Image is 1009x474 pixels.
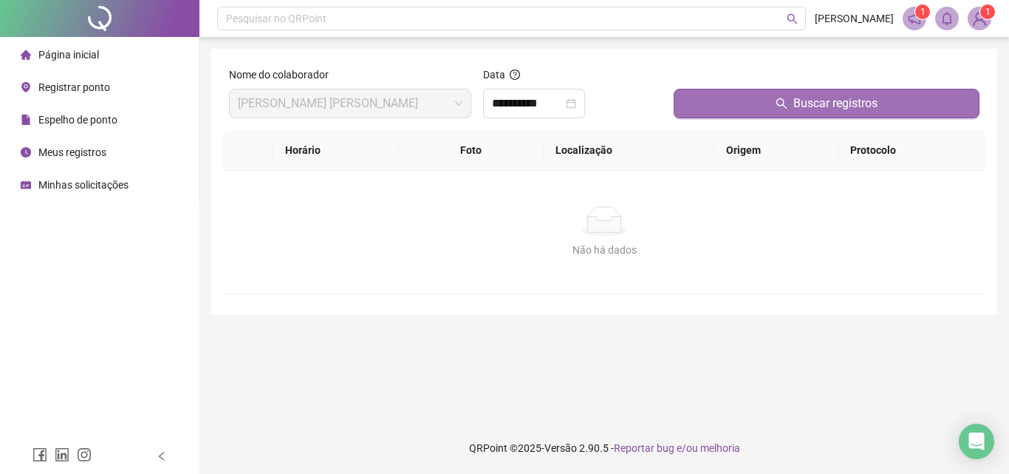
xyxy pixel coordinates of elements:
span: Página inicial [38,49,99,61]
th: Foto [448,130,544,171]
sup: 1 [915,4,930,19]
span: Versão [544,442,577,454]
span: search [776,98,787,109]
span: facebook [33,447,47,462]
th: Protocolo [838,130,985,171]
span: instagram [77,447,92,462]
span: Meus registros [38,146,106,158]
label: Nome do colaborador [229,67,338,83]
footer: QRPoint © 2025 - 2.90.5 - [199,422,1009,474]
span: 1 [985,7,991,17]
div: Não há dados [241,242,968,258]
span: linkedin [55,447,69,462]
span: Registrar ponto [38,81,110,93]
span: bell [940,12,954,25]
div: Open Intercom Messenger [959,424,994,459]
span: 1 [920,7,926,17]
span: home [21,50,31,60]
span: environment [21,82,31,92]
span: file [21,115,31,125]
th: Localização [544,130,714,171]
span: left [157,451,167,461]
span: Minhas solicitações [38,179,129,191]
span: clock-circle [21,147,31,158]
span: Buscar registros [793,95,878,112]
span: question-circle [510,70,520,80]
img: 84025 [968,7,991,30]
span: Data [483,69,505,81]
th: Origem [714,130,838,171]
span: schedule [21,180,31,190]
span: Espelho de ponto [38,114,117,126]
button: Buscar registros [674,89,979,118]
span: search [787,13,798,24]
sup: Atualize o seu contato no menu Meus Dados [980,4,995,19]
span: LEVI AVILA RIBEIRO [238,89,462,118]
span: Reportar bug e/ou melhoria [614,442,740,454]
span: [PERSON_NAME] [815,10,894,27]
th: Horário [273,130,399,171]
span: notification [908,12,921,25]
